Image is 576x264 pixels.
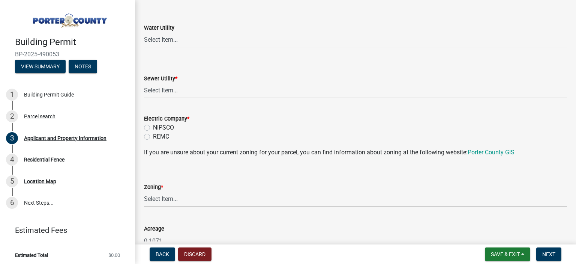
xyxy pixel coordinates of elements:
[15,51,120,58] span: BP-2025-490053
[15,37,129,48] h4: Building Permit
[144,148,567,157] p: If you are unsure about your current zoning for your parcel, you can find information about zonin...
[15,8,123,29] img: Porter County, Indiana
[24,157,64,162] div: Residential Fence
[24,179,56,184] div: Location Map
[485,247,530,261] button: Save & Exit
[6,223,123,238] a: Estimated Fees
[6,89,18,101] div: 1
[144,76,177,81] label: Sewer Utility
[15,60,66,73] button: View Summary
[69,64,97,70] wm-modal-confirm: Notes
[24,114,55,119] div: Parcel search
[153,123,174,132] label: NIPSCO
[15,64,66,70] wm-modal-confirm: Summary
[69,60,97,73] button: Notes
[144,26,174,31] label: Water Utility
[144,116,189,122] label: Electric Company
[6,110,18,122] div: 2
[24,92,74,97] div: Building Permit Guide
[6,132,18,144] div: 3
[108,253,120,258] span: $0.00
[144,226,164,232] label: Acreage
[6,197,18,209] div: 6
[542,251,555,257] span: Next
[6,154,18,166] div: 4
[6,175,18,187] div: 5
[156,251,169,257] span: Back
[536,247,561,261] button: Next
[144,185,163,190] label: Zoning
[15,253,48,258] span: Estimated Total
[491,251,520,257] span: Save & Exit
[468,149,514,156] a: Porter County GIS
[150,247,175,261] button: Back
[24,136,106,141] div: Applicant and Property Information
[153,132,169,141] label: REMC
[178,247,211,261] button: Discard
